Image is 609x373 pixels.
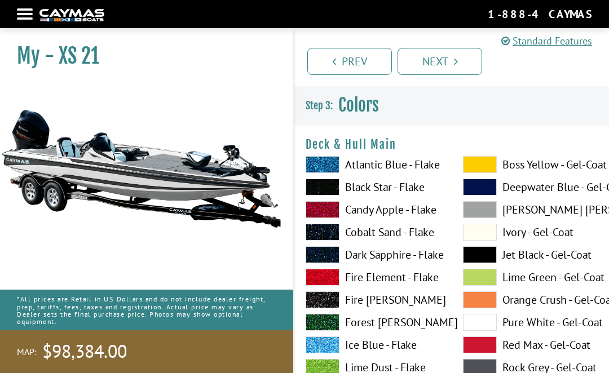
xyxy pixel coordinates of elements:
[306,314,440,331] label: Forest [PERSON_NAME]
[306,291,440,308] label: Fire [PERSON_NAME]
[398,48,482,75] a: Next
[488,7,592,21] div: 1-888-4CAYMAS
[306,336,440,353] label: Ice Blue - Flake
[304,46,609,75] ul: Pagination
[306,137,598,152] h4: Deck & Hull Main
[306,179,440,196] label: Black Star - Flake
[307,48,392,75] a: Prev
[463,246,598,263] label: Jet Black - Gel-Coat
[39,9,104,21] img: white-logo-c9c8dbefe5ff5ceceb0f0178aa75bf4bb51f6bca0971e226c86eb53dfe498488.png
[294,85,609,126] h3: Colors
[306,224,440,241] label: Cobalt Sand - Flake
[463,314,598,331] label: Pure White - Gel-Coat
[306,246,440,263] label: Dark Sapphire - Flake
[463,291,598,308] label: Orange Crush - Gel-Coat
[463,336,598,353] label: Red Max - Gel-Coat
[463,269,598,286] label: Lime Green - Gel-Coat
[501,33,592,48] a: Standard Features
[306,156,440,173] label: Atlantic Blue - Flake
[306,201,440,218] label: Candy Apple - Flake
[17,290,276,331] p: *All prices are Retail in US Dollars and do not include dealer freight, prep, tariffs, fees, taxe...
[463,201,598,218] label: [PERSON_NAME] [PERSON_NAME] - Gel-Coat
[463,179,598,196] label: Deepwater Blue - Gel-Coat
[17,346,37,358] span: MAP:
[42,340,127,363] span: $98,384.00
[17,43,265,69] h1: My - XS 21
[306,269,440,286] label: Fire Element - Flake
[463,224,598,241] label: Ivory - Gel-Coat
[463,156,598,173] label: Boss Yellow - Gel-Coat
